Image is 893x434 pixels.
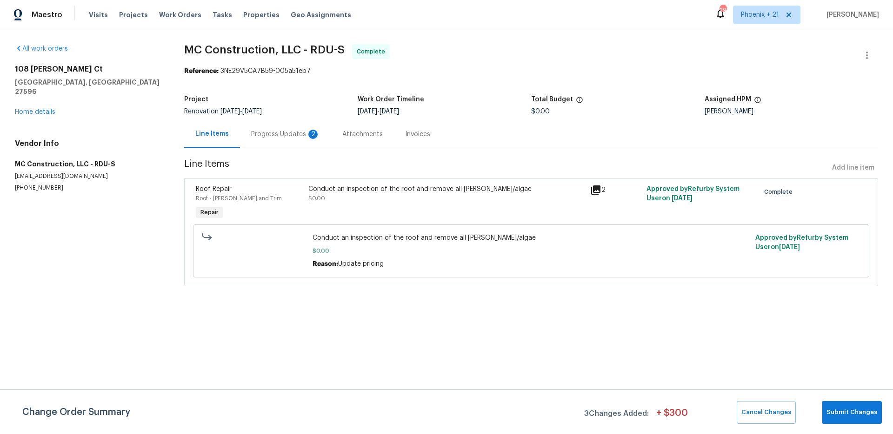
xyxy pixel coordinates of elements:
[15,139,162,148] h4: Vendor Info
[705,96,751,103] h5: Assigned HPM
[358,108,377,115] span: [DATE]
[184,66,878,76] div: 3NE29V5CA7B59-005a51eb7
[159,10,201,20] span: Work Orders
[15,184,162,192] p: [PHONE_NUMBER]
[196,186,232,192] span: Roof Repair
[531,96,573,103] h5: Total Budget
[646,186,740,202] span: Approved by Refurby System User on
[184,159,828,177] span: Line Items
[741,10,779,20] span: Phoenix + 21
[590,184,641,196] div: 2
[220,108,240,115] span: [DATE]
[242,108,262,115] span: [DATE]
[313,233,750,243] span: Conduct an inspection of the roof and remove all [PERSON_NAME]/algae
[291,10,351,20] span: Geo Assignments
[531,108,550,115] span: $0.00
[32,10,62,20] span: Maestro
[705,108,878,115] div: [PERSON_NAME]
[779,244,800,250] span: [DATE]
[380,108,399,115] span: [DATE]
[89,10,108,20] span: Visits
[119,10,148,20] span: Projects
[220,108,262,115] span: -
[405,130,430,139] div: Invoices
[576,96,583,108] span: The total cost of line items that have been proposed by Opendoor. This sum includes line items th...
[15,65,162,74] h2: 108 [PERSON_NAME] Ct
[358,96,424,103] h5: Work Order Timeline
[720,6,726,15] div: 293
[672,195,693,202] span: [DATE]
[755,235,848,250] span: Approved by Refurby System User on
[308,130,318,139] div: 2
[313,261,338,267] span: Reason:
[196,196,282,201] span: Roof - [PERSON_NAME] and Trim
[15,172,162,180] p: [EMAIL_ADDRESS][DOMAIN_NAME]
[195,129,229,138] div: Line Items
[754,96,761,108] span: The hpm assigned to this work order.
[15,159,162,169] h5: MC Construction, LLC - RDU-S
[308,196,325,201] span: $0.00
[338,261,384,267] span: Update pricing
[313,246,750,256] span: $0.00
[184,96,208,103] h5: Project
[184,68,219,74] b: Reference:
[184,44,345,55] span: MC Construction, LLC - RDU-S
[15,109,55,115] a: Home details
[243,10,280,20] span: Properties
[251,130,320,139] div: Progress Updates
[357,47,389,56] span: Complete
[197,208,222,217] span: Repair
[764,187,796,197] span: Complete
[823,10,879,20] span: [PERSON_NAME]
[308,184,585,194] div: Conduct an inspection of the roof and remove all [PERSON_NAME]/algae
[358,108,399,115] span: -
[15,46,68,52] a: All work orders
[213,12,232,18] span: Tasks
[184,108,262,115] span: Renovation
[15,78,162,96] h5: [GEOGRAPHIC_DATA], [GEOGRAPHIC_DATA] 27596
[342,130,383,139] div: Attachments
